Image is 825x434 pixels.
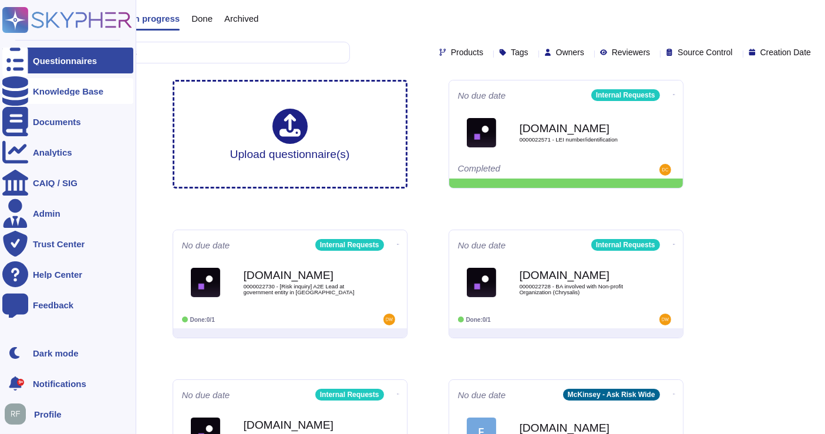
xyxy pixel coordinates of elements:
div: Internal Requests [315,239,384,251]
img: user [383,314,395,325]
div: Analytics [33,148,72,157]
span: Owners [556,48,584,56]
span: Done: 0/1 [466,317,491,323]
div: Knowledge Base [33,87,103,96]
span: Profile [34,410,62,419]
a: Analytics [2,139,133,165]
span: Done: 0/1 [190,317,215,323]
a: Knowledge Base [2,78,133,104]
b: [DOMAIN_NAME] [520,422,637,433]
div: Internal Requests [315,389,384,401]
div: Feedback [33,301,73,309]
span: No due date [458,241,506,250]
span: Done [191,14,213,23]
span: No due date [182,241,230,250]
button: user [2,401,34,427]
b: [DOMAIN_NAME] [520,270,637,281]
img: Logo [467,118,496,147]
a: CAIQ / SIG [2,170,133,196]
div: Internal Requests [591,239,660,251]
span: 0000022728 - BA involved with Non-profit Organization (Chrysalis) [520,284,637,295]
span: No due date [182,391,230,399]
div: McKinsey - Ask Risk Wide [563,389,660,401]
span: No due date [458,391,506,399]
a: Feedback [2,292,133,318]
div: CAIQ / SIG [33,179,78,187]
div: Admin [33,209,60,218]
a: Trust Center [2,231,133,257]
img: Logo [467,268,496,297]
b: [DOMAIN_NAME] [244,270,361,281]
input: Search by keywords [46,42,349,63]
img: user [659,314,671,325]
span: In progress [132,14,180,23]
div: Completed [458,164,602,176]
span: Source Control [678,48,732,56]
span: Reviewers [612,48,650,56]
img: user [659,164,671,176]
img: Logo [191,268,220,297]
a: Questionnaires [2,48,133,73]
div: Trust Center [33,240,85,248]
a: Admin [2,200,133,226]
span: Notifications [33,379,86,388]
span: 0000022571 - LEI number/identification [520,137,637,143]
span: Tags [511,48,528,56]
span: Creation Date [760,48,811,56]
div: Documents [33,117,81,126]
span: Archived [224,14,258,23]
div: Help Center [33,270,82,279]
div: Dark mode [33,349,79,358]
b: [DOMAIN_NAME] [520,123,637,134]
a: Documents [2,109,133,134]
div: Questionnaires [33,56,97,65]
span: 0000022730 - [Risk inquiry] A2E Lead at government entity in [GEOGRAPHIC_DATA] [244,284,361,295]
div: 9+ [17,379,24,386]
a: Help Center [2,261,133,287]
div: Upload questionnaire(s) [230,109,350,160]
img: user [5,403,26,425]
span: Products [451,48,483,56]
b: [DOMAIN_NAME] [244,419,361,430]
span: No due date [458,91,506,100]
div: Internal Requests [591,89,660,101]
